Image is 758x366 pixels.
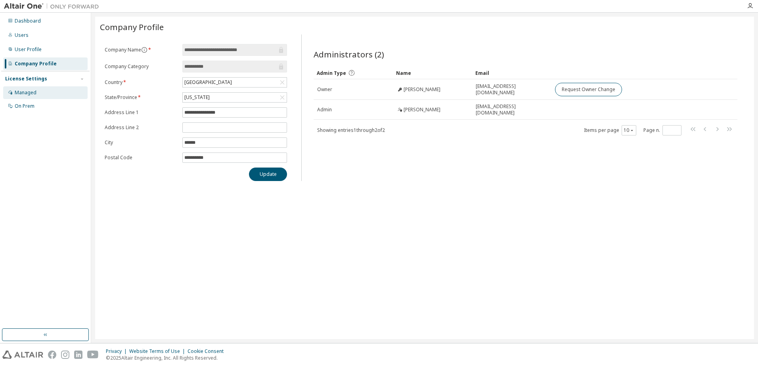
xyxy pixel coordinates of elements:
[317,127,385,133] span: Showing entries 1 through 2 of 2
[87,351,99,359] img: youtube.svg
[15,32,29,38] div: Users
[105,124,178,131] label: Address Line 2
[555,83,622,96] button: Request Owner Change
[105,139,178,146] label: City
[317,86,332,93] span: Owner
[584,125,636,135] span: Items per page
[2,351,43,359] img: altair_logo.svg
[61,351,69,359] img: instagram.svg
[643,125,681,135] span: Page n.
[404,107,440,113] span: [PERSON_NAME]
[15,103,34,109] div: On Prem
[5,76,47,82] div: License Settings
[183,78,233,87] div: [GEOGRAPHIC_DATA]
[624,127,634,133] button: 10
[404,86,440,93] span: [PERSON_NAME]
[106,355,228,361] p: © 2025 Altair Engineering, Inc. All Rights Reserved.
[15,90,36,96] div: Managed
[314,49,384,60] span: Administrators (2)
[396,67,469,79] div: Name
[105,154,178,161] label: Postal Code
[100,21,164,32] span: Company Profile
[4,2,103,10] img: Altair One
[183,78,287,87] div: [GEOGRAPHIC_DATA]
[106,348,129,355] div: Privacy
[129,348,188,355] div: Website Terms of Use
[105,109,178,116] label: Address Line 1
[317,107,332,113] span: Admin
[105,63,178,70] label: Company Category
[141,47,147,53] button: information
[48,351,56,359] img: facebook.svg
[183,93,211,102] div: [US_STATE]
[15,18,41,24] div: Dashboard
[183,93,287,102] div: [US_STATE]
[105,79,178,86] label: Country
[15,61,57,67] div: Company Profile
[105,94,178,101] label: State/Province
[105,47,178,53] label: Company Name
[476,103,548,116] span: [EMAIL_ADDRESS][DOMAIN_NAME]
[15,46,42,53] div: User Profile
[317,70,346,76] span: Admin Type
[74,351,82,359] img: linkedin.svg
[249,168,287,181] button: Update
[476,83,548,96] span: [EMAIL_ADDRESS][DOMAIN_NAME]
[188,348,228,355] div: Cookie Consent
[475,67,548,79] div: Email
